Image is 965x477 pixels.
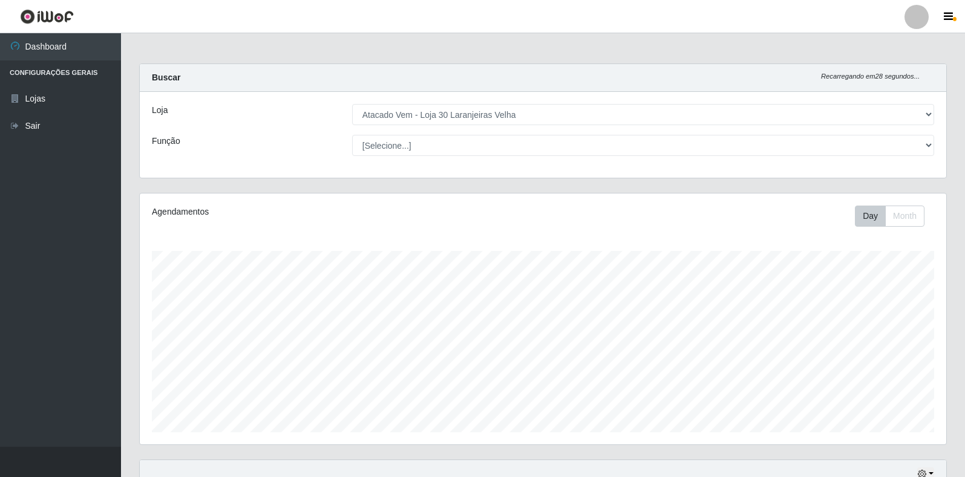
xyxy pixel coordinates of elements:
button: Day [855,206,886,227]
div: First group [855,206,924,227]
button: Month [885,206,924,227]
i: Recarregando em 28 segundos... [821,73,920,80]
div: Toolbar with button groups [855,206,934,227]
label: Loja [152,104,168,117]
label: Função [152,135,180,148]
div: Agendamentos [152,206,467,218]
img: CoreUI Logo [20,9,74,24]
strong: Buscar [152,73,180,82]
